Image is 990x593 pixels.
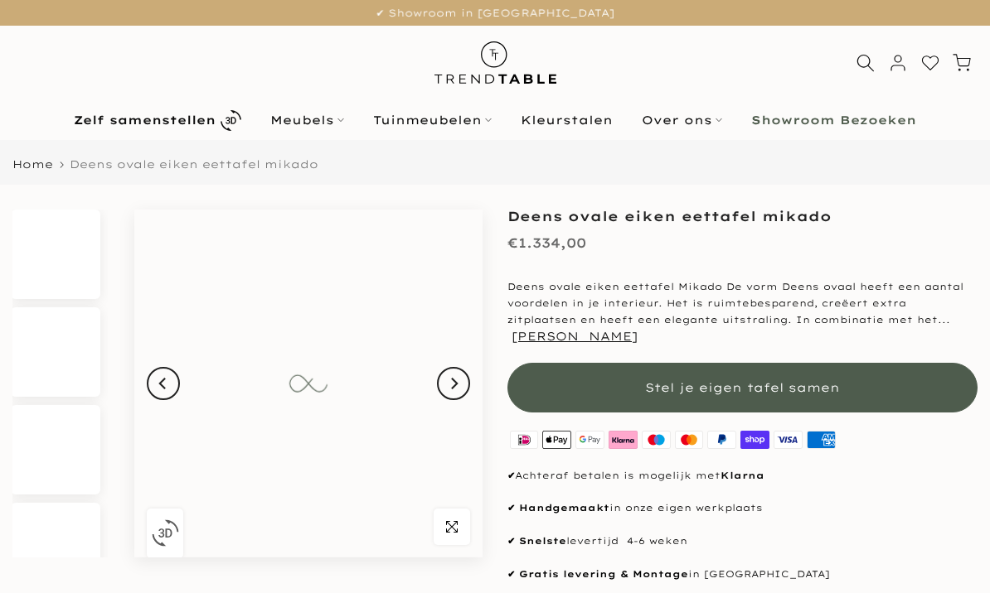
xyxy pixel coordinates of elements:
img: trend-table [423,26,568,99]
p: Deens ovale eiken eettafel Mikado De vorm Deens ovaal heeft een aantal voordelen in je interieur.... [507,279,978,345]
b: Showroom Bezoeken [751,114,916,126]
a: Showroom Bezoeken [737,110,931,130]
img: master [672,429,706,451]
button: Stel je eigen tafel samen [507,363,978,412]
strong: ✔ [507,470,515,481]
img: american express [804,429,837,451]
strong: Gratis levering & Montage [519,568,688,580]
h1: Deens ovale eiken eettafel mikado [507,210,978,223]
p: levertijd 4-6 weken [507,533,978,550]
strong: ✔ [507,502,515,513]
strong: Klarna [721,470,764,481]
a: Meubels [256,110,359,130]
a: Over ons [628,110,737,130]
p: ✔ Showroom in [GEOGRAPHIC_DATA] [21,4,969,22]
a: Tuinmeubelen [359,110,507,130]
a: Zelf samenstellen [60,106,256,135]
iframe: toggle-frame [2,509,85,591]
strong: Snelste [519,535,566,547]
div: €1.334,00 [507,231,586,255]
span: Deens ovale eiken eettafel mikado [70,157,318,171]
a: Kleurstalen [507,110,628,130]
button: Next [437,367,470,400]
img: klarna [606,429,639,451]
img: apple pay [541,429,574,451]
img: 3D_icon.svg [152,519,179,547]
img: ideal [507,429,541,451]
img: paypal [706,429,739,451]
img: maestro [639,429,672,451]
img: shopify pay [739,429,772,451]
p: in onze eigen werkplaats [507,500,978,517]
img: google pay [574,429,607,451]
b: Zelf samenstellen [74,114,216,126]
strong: ✔ [507,535,515,547]
span: Stel je eigen tafel samen [645,380,840,395]
img: visa [772,429,805,451]
p: Achteraf betalen is mogelijk met [507,468,978,485]
button: Previous [147,367,180,400]
strong: ✔ [507,568,515,580]
a: Home [12,159,53,170]
p: in [GEOGRAPHIC_DATA] [507,566,978,583]
strong: Handgemaakt [519,502,609,513]
button: [PERSON_NAME] [512,329,638,344]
